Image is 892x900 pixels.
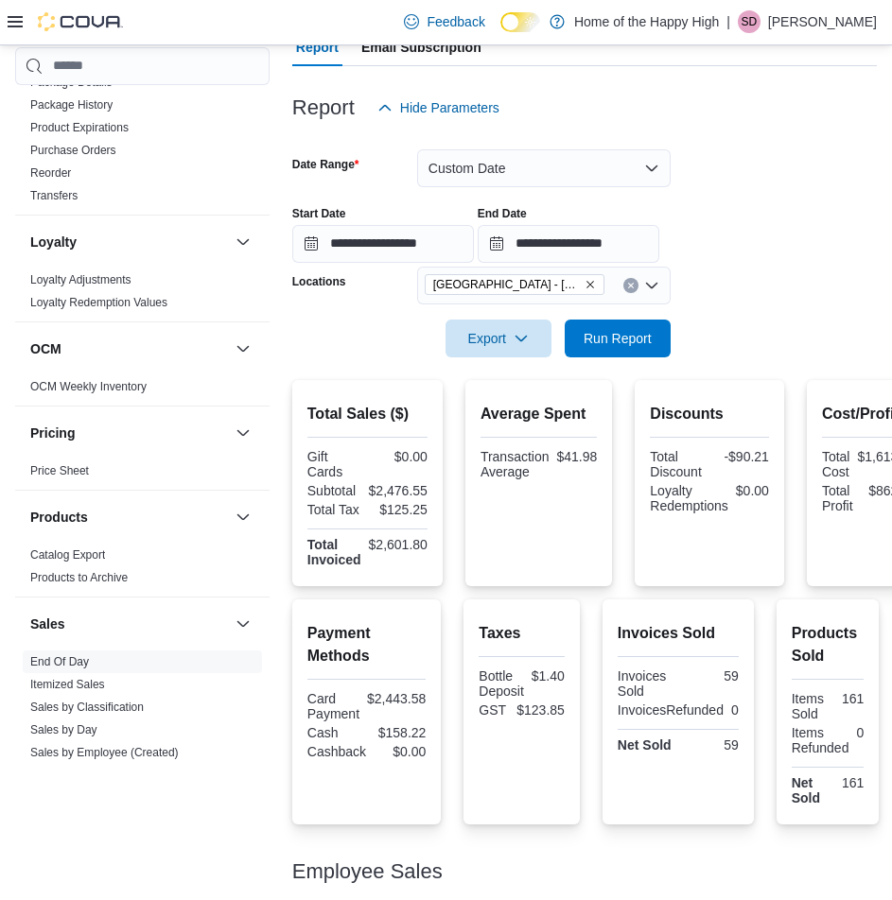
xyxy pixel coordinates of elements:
span: Report [296,28,339,66]
span: End Of Day [30,654,89,669]
a: Purchase Orders [30,144,116,157]
div: InvoicesRefunded [618,702,724,718]
span: Run Report [584,329,652,348]
input: Dark Mode [500,12,540,32]
h3: Loyalty [30,233,77,251]
a: Sales by Day [30,723,97,736]
div: Card Payment [307,691,359,721]
strong: Total Invoiced [307,537,361,567]
div: Total Discount [650,449,706,479]
div: 59 [682,668,739,684]
button: Sales [30,614,228,633]
span: Feedback [427,12,484,31]
div: GST [479,702,509,718]
button: Pricing [232,422,254,444]
h3: Products [30,508,88,527]
a: Package History [30,98,113,112]
button: Loyalty [30,233,228,251]
div: 161 [831,691,864,706]
span: Purchase Orders [30,143,116,158]
a: Sales by Classification [30,701,144,714]
a: Product Expirations [30,121,129,134]
div: $1.40 [532,668,565,684]
h2: Payment Methods [307,622,427,667]
div: $0.00 [371,449,428,464]
h2: Average Spent [481,403,597,425]
span: Price Sheet [30,463,89,478]
span: Package History [30,97,113,112]
button: OCM [232,337,254,360]
div: Total Tax [307,502,364,517]
div: 0 [731,702,739,718]
a: Feedback [396,3,492,41]
div: $158.22 [371,725,427,740]
span: Dark Mode [500,32,501,33]
h3: Report [292,96,355,119]
div: $125.25 [371,502,428,517]
div: Products [15,544,270,597]
strong: Net Sold [792,775,820,805]
div: Bottle Deposit [479,668,523,699]
a: Reorder [30,166,71,180]
div: $2,601.80 [369,537,428,552]
label: Date Range [292,157,359,172]
h3: Pricing [30,424,75,442]
div: Loyalty [15,268,270,321]
button: Export [446,320,551,357]
p: Home of the Happy High [574,10,719,33]
span: Hide Parameters [400,98,499,117]
a: Catalog Export [30,548,105,562]
div: $0.00 [736,483,769,498]
div: $2,443.58 [367,691,426,706]
span: Loyalty Redemption Values [30,295,167,310]
span: Sherwood Park - Baseline Road - Fire & Flower [425,274,604,295]
strong: Net Sold [618,737,672,753]
div: $0.00 [374,744,426,759]
button: Pricing [30,424,228,442]
span: Sales by Day [30,722,97,737]
a: Loyalty Adjustments [30,273,131,286]
div: $2,476.55 [369,483,428,498]
h2: Total Sales ($) [307,403,428,425]
button: Loyalty [232,231,254,253]
button: Custom Date [417,149,671,187]
span: Product Expirations [30,120,129,135]
div: Sarah Davidson [738,10,761,33]
div: Invoices Sold [618,668,674,699]
div: $123.85 [516,702,565,718]
span: Catalog Export [30,547,105,562]
div: Items Sold [792,691,824,721]
span: Sales by Employee (Created) [30,745,179,760]
input: Press the down key to open a popover containing a calendar. [292,225,474,263]
button: Products [232,506,254,528]
a: Transfers [30,189,78,202]
div: 59 [682,737,739,753]
span: Sales by Classification [30,700,144,715]
h3: Sales [30,614,65,633]
div: Cashback [307,744,366,759]
div: Gift Cards [307,449,364,479]
div: -$90.21 [713,449,769,464]
button: Remove Sherwood Park - Baseline Road - Fire & Flower from selection in this group [585,279,596,290]
div: Pricing [15,459,270,490]
div: Items Refunded [792,725,849,755]
span: OCM Weekly Inventory [30,379,147,394]
label: Locations [292,274,346,289]
h2: Discounts [650,403,769,425]
img: Cova [38,12,123,31]
a: Loyalty Redemption Values [30,296,167,309]
span: SD [742,10,758,33]
button: Open list of options [644,278,659,293]
div: OCM [15,375,270,406]
button: Sales [232,613,254,635]
h2: Taxes [479,622,565,645]
label: End Date [478,206,527,221]
button: Hide Parameters [370,89,507,127]
label: Start Date [292,206,346,221]
span: Reorder [30,165,71,181]
span: Transfers [30,188,78,203]
span: [GEOGRAPHIC_DATA] - [GEOGRAPHIC_DATA] - Fire & Flower [433,275,581,294]
div: 161 [831,775,864,790]
button: Run Report [565,320,671,357]
div: Subtotal [307,483,361,498]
